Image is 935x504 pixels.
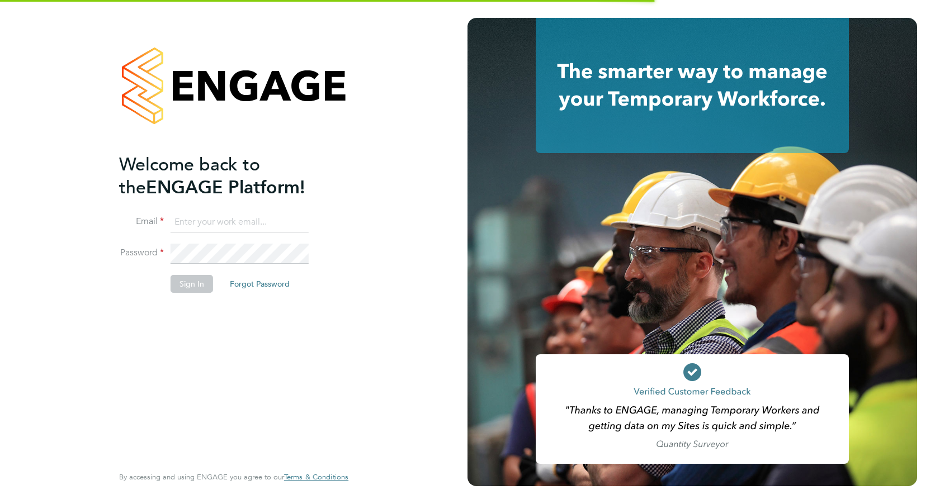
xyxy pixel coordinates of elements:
span: Terms & Conditions [284,472,348,482]
span: Welcome back to the [119,154,260,198]
label: Password [119,247,164,259]
input: Enter your work email... [171,212,309,232]
span: By accessing and using ENGAGE you agree to our [119,472,348,482]
button: Sign In [171,275,213,293]
h2: ENGAGE Platform! [119,153,337,199]
button: Forgot Password [221,275,299,293]
label: Email [119,216,164,227]
a: Terms & Conditions [284,473,348,482]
